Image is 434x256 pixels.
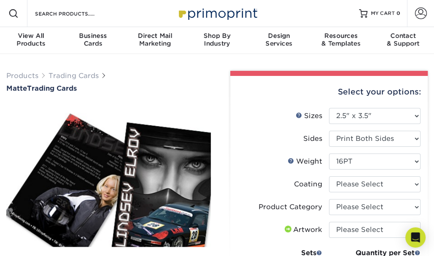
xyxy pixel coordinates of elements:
div: Weight [288,156,322,167]
div: Sides [303,134,322,144]
a: DesignServices [248,27,310,54]
div: Industry [186,32,248,47]
div: Coating [294,179,322,189]
img: Matte 01 [6,106,211,247]
a: Trading Cards [49,72,99,80]
span: 0 [396,11,400,16]
div: Product Category [259,202,322,212]
a: Direct MailMarketing [124,27,186,54]
div: Sizes [296,111,322,121]
div: Services [248,32,310,47]
input: SEARCH PRODUCTS..... [34,8,116,19]
h1: Trading Cards [6,84,211,92]
span: Resources [310,32,372,40]
span: MY CART [371,10,395,17]
a: MatteTrading Cards [6,84,211,92]
a: Contact& Support [372,27,434,54]
div: & Support [372,32,434,47]
a: Shop ByIndustry [186,27,248,54]
a: Products [6,72,38,80]
span: Design [248,32,310,40]
div: Artwork [283,225,322,235]
div: & Templates [310,32,372,47]
span: Shop By [186,32,248,40]
span: Contact [372,32,434,40]
span: Direct Mail [124,32,186,40]
div: Select your options: [237,76,421,108]
span: Business [62,32,124,40]
a: BusinessCards [62,27,124,54]
div: Marketing [124,32,186,47]
img: Primoprint [175,4,259,22]
span: Matte [6,84,27,92]
div: Open Intercom Messenger [405,227,426,248]
a: Resources& Templates [310,27,372,54]
div: Cards [62,32,124,47]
